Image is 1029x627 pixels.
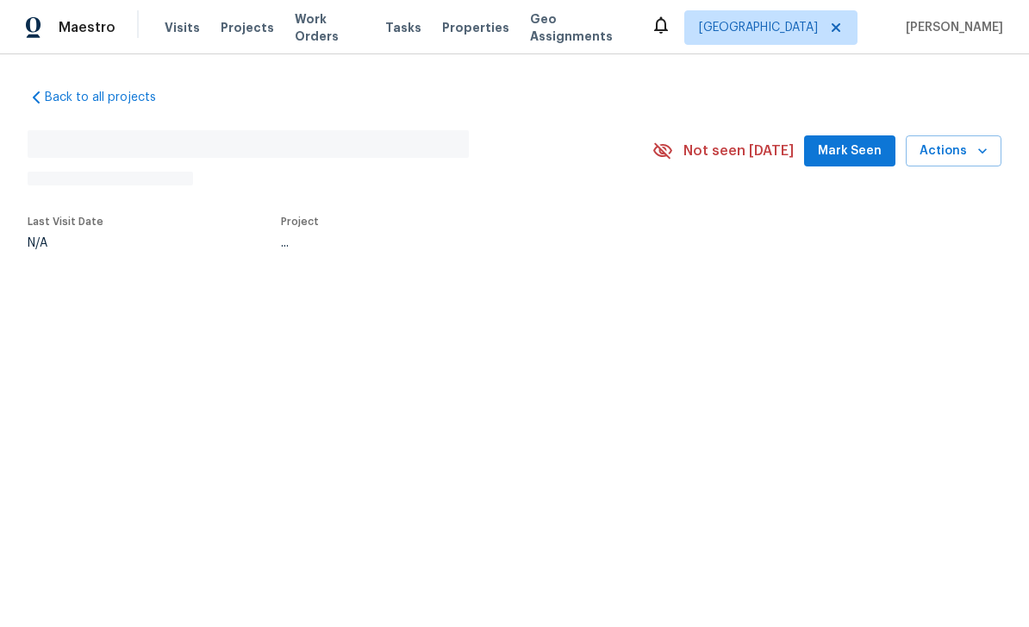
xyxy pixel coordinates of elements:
[295,10,365,45] span: Work Orders
[28,89,193,106] a: Back to all projects
[699,19,818,36] span: [GEOGRAPHIC_DATA]
[59,19,115,36] span: Maestro
[906,135,1001,167] button: Actions
[281,216,319,227] span: Project
[385,22,421,34] span: Tasks
[442,19,509,36] span: Properties
[28,216,103,227] span: Last Visit Date
[804,135,895,167] button: Mark Seen
[683,142,794,160] span: Not seen [DATE]
[165,19,200,36] span: Visits
[281,237,612,249] div: ...
[221,19,274,36] span: Projects
[530,10,630,45] span: Geo Assignments
[920,141,988,162] span: Actions
[28,237,103,249] div: N/A
[818,141,882,162] span: Mark Seen
[899,19,1003,36] span: [PERSON_NAME]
